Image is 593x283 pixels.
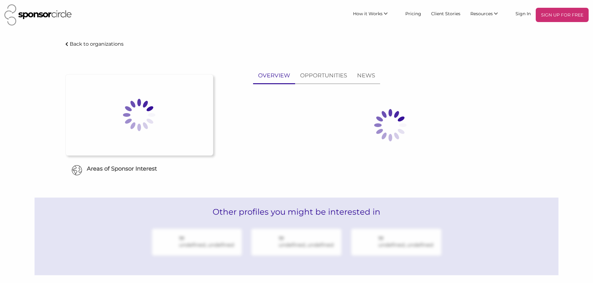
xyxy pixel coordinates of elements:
span: How it Works [353,11,383,16]
li: How it Works [348,8,400,22]
a: Client Stories [426,8,465,19]
a: Sign In [511,8,536,19]
span: Resources [470,11,493,16]
a: Pricing [400,8,426,19]
p: SIGN UP FOR FREE [538,10,586,20]
h6: Areas of Sponsor Interest [61,165,218,173]
p: OVERVIEW [258,71,290,80]
img: Loading spinner [359,94,421,156]
h2: Other profiles you might be interested in [35,198,558,226]
img: Globe Icon [72,165,82,176]
li: Resources [465,8,511,22]
p: OPPORTUNITIES [300,71,347,80]
p: NEWS [357,71,375,80]
p: Back to organizations [70,41,124,47]
img: Sponsor Circle Logo [4,4,72,25]
img: Loading spinner [108,84,170,146]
